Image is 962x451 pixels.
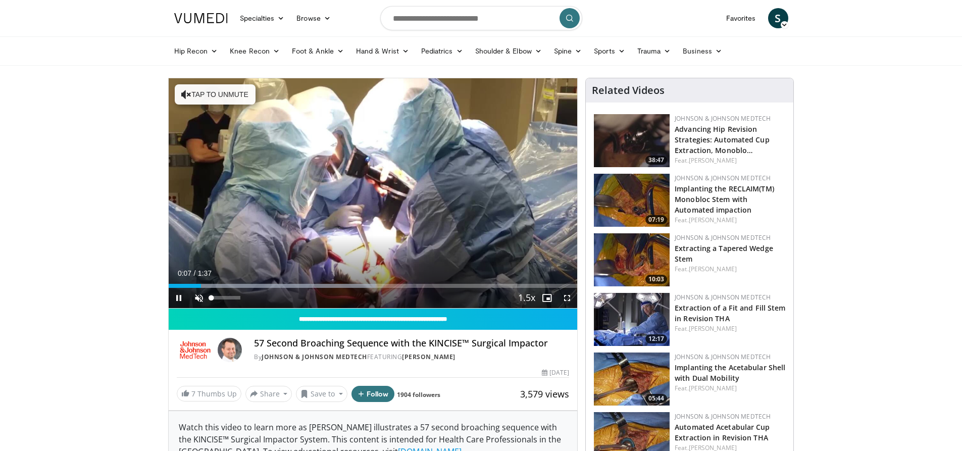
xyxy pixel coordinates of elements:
[675,243,773,264] a: Extracting a Tapered Wedge Stem
[675,156,785,165] div: Feat.
[537,288,557,308] button: Enable picture-in-picture mode
[557,288,577,308] button: Fullscreen
[548,41,588,61] a: Spine
[380,6,582,30] input: Search topics, interventions
[234,8,291,28] a: Specialties
[212,296,240,299] div: Volume Level
[594,293,670,346] a: 12:17
[689,216,737,224] a: [PERSON_NAME]
[675,216,785,225] div: Feat.
[594,114,670,167] a: 38:47
[194,269,196,277] span: /
[175,84,256,105] button: Tap to unmute
[397,390,440,399] a: 1904 followers
[720,8,762,28] a: Favorites
[189,288,209,308] button: Unmute
[594,233,670,286] img: 0b84e8e2-d493-4aee-915d-8b4f424ca292.150x105_q85_crop-smart_upscale.jpg
[168,41,224,61] a: Hip Recon
[594,353,670,406] img: 9c1ab193-c641-4637-bd4d-10334871fca9.150x105_q85_crop-smart_upscale.jpg
[224,41,286,61] a: Knee Recon
[594,174,670,227] a: 07:19
[254,353,569,362] div: By FEATURING
[178,269,191,277] span: 0:07
[675,353,771,361] a: Johnson & Johnson MedTech
[191,389,195,398] span: 7
[169,78,578,309] video-js: Video Player
[286,41,350,61] a: Foot & Ankle
[675,363,785,383] a: Implanting the Acetabular Shell with Dual Mobility
[254,338,569,349] h4: 57 Second Broaching Sequence with the KINCISE™ Surgical Impactor
[675,324,785,333] div: Feat.
[675,293,771,302] a: Johnson & Johnson MedTech
[675,184,774,215] a: Implanting the RECLAIM(TM) Monobloc Stem with Automated impaction
[645,394,667,403] span: 05:44
[645,215,667,224] span: 07:19
[198,269,212,277] span: 1:37
[469,41,548,61] a: Shoulder & Elbow
[351,386,395,402] button: Follow
[588,41,631,61] a: Sports
[675,303,785,323] a: Extraction of a Fit and Fill Stem in Revision THA
[675,114,771,123] a: Johnson & Johnson MedTech
[177,338,214,362] img: Johnson & Johnson MedTech
[415,41,469,61] a: Pediatrics
[768,8,788,28] a: S
[675,233,771,242] a: Johnson & Johnson MedTech
[402,353,455,361] a: [PERSON_NAME]
[594,114,670,167] img: 9f1a5b5d-2ba5-4c40-8e0c-30b4b8951080.150x105_q85_crop-smart_upscale.jpg
[296,386,347,402] button: Save to
[677,41,728,61] a: Business
[290,8,337,28] a: Browse
[350,41,415,61] a: Hand & Wrist
[169,288,189,308] button: Pause
[262,353,367,361] a: Johnson & Johnson MedTech
[689,265,737,273] a: [PERSON_NAME]
[675,265,785,274] div: Feat.
[520,388,569,400] span: 3,579 views
[675,124,770,155] a: Advancing Hip Revision Strategies: Automated Cup Extraction, Monoblo…
[645,334,667,343] span: 12:17
[675,422,770,442] a: Automated Acetabular Cup Extraction in Revision THA
[689,384,737,392] a: [PERSON_NAME]
[218,338,242,362] img: Avatar
[517,288,537,308] button: Playback Rate
[689,324,737,333] a: [PERSON_NAME]
[675,384,785,393] div: Feat.
[689,156,737,165] a: [PERSON_NAME]
[645,275,667,284] span: 10:03
[675,412,771,421] a: Johnson & Johnson MedTech
[169,284,578,288] div: Progress Bar
[594,353,670,406] a: 05:44
[645,156,667,165] span: 38:47
[594,293,670,346] img: 82aed312-2a25-4631-ae62-904ce62d2708.150x105_q85_crop-smart_upscale.jpg
[592,84,665,96] h4: Related Videos
[542,368,569,377] div: [DATE]
[174,13,228,23] img: VuMedi Logo
[594,174,670,227] img: ffc33e66-92ed-4f11-95c4-0a160745ec3c.150x105_q85_crop-smart_upscale.jpg
[245,386,292,402] button: Share
[177,386,241,402] a: 7 Thumbs Up
[631,41,677,61] a: Trauma
[594,233,670,286] a: 10:03
[675,174,771,182] a: Johnson & Johnson MedTech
